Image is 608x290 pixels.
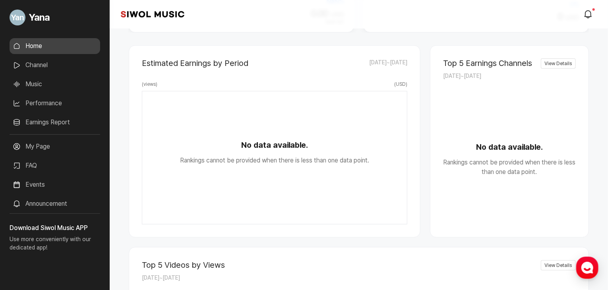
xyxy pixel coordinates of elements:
strong: No data available. [142,139,407,151]
span: Home [20,236,34,242]
a: View Details [541,58,576,69]
span: ( USD ) [394,81,407,88]
span: ( views ) [142,81,157,88]
h2: Top 5 Videos by Views [142,260,225,270]
h3: Download Siwol Music APP [10,223,100,233]
span: Messages [66,236,89,243]
span: Settings [118,236,137,242]
p: Rankings cannot be provided when there is less than one data point. [142,156,407,165]
span: [DATE] ~ [DATE] [443,73,481,79]
a: Home [10,38,100,54]
p: Rankings cannot be provided when there is less than one data point. [443,158,576,177]
p: Use more conveniently with our dedicated app! [10,233,100,258]
a: Performance [10,95,100,111]
a: My Page [10,139,100,155]
span: Yana [29,10,50,25]
a: Channel [10,57,100,73]
a: Announcement [10,196,100,212]
a: Music [10,76,100,92]
h2: Top 5 Earnings Channels [443,58,532,68]
a: Go to My Profile [10,6,100,29]
a: Messages [52,224,103,244]
a: FAQ [10,158,100,174]
a: modal.notifications [581,6,597,22]
strong: No data available. [443,141,576,153]
a: Events [10,177,100,193]
a: View Details [541,260,576,271]
a: Home [2,224,52,244]
a: Settings [103,224,153,244]
a: Earnings Report [10,114,100,130]
span: [DATE] ~ [DATE] [142,275,180,281]
span: [DATE] ~ [DATE] [369,58,407,68]
h2: Estimated Earnings by Period [142,58,248,68]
